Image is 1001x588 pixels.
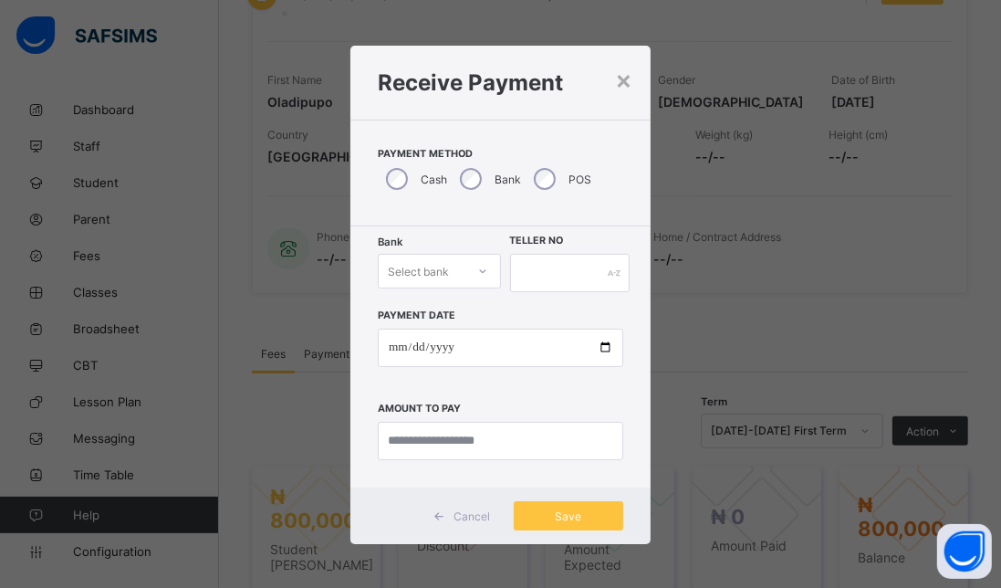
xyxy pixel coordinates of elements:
[378,236,402,248] span: Bank
[378,403,461,415] label: Amount to pay
[378,148,623,160] span: Payment Method
[454,509,490,523] span: Cancel
[937,524,992,579] button: Open asap
[527,509,610,523] span: Save
[421,173,447,186] label: Cash
[378,310,455,321] label: Payment Date
[510,235,564,247] label: Teller No
[568,173,591,186] label: POS
[495,173,521,186] label: Bank
[388,254,449,289] div: Select bank
[615,64,632,95] div: ×
[378,69,623,96] h1: Receive Payment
